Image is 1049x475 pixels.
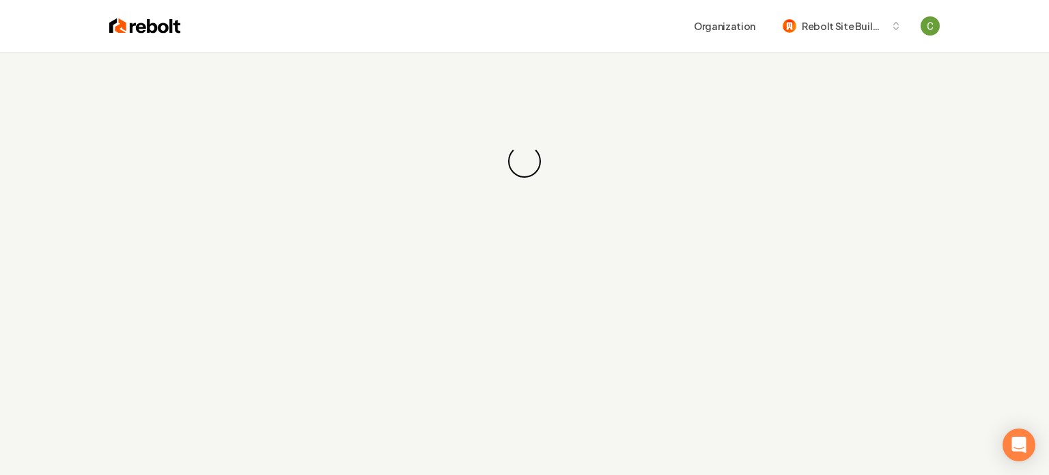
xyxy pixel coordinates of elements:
img: Candela Corradin [921,16,940,36]
div: Open Intercom Messenger [1003,429,1035,461]
button: Open user button [921,16,940,36]
img: Rebolt Site Builder [783,19,796,33]
span: Rebolt Site Builder [802,19,885,33]
img: Rebolt Logo [109,16,181,36]
div: Loading [505,142,544,181]
button: Organization [686,14,764,38]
